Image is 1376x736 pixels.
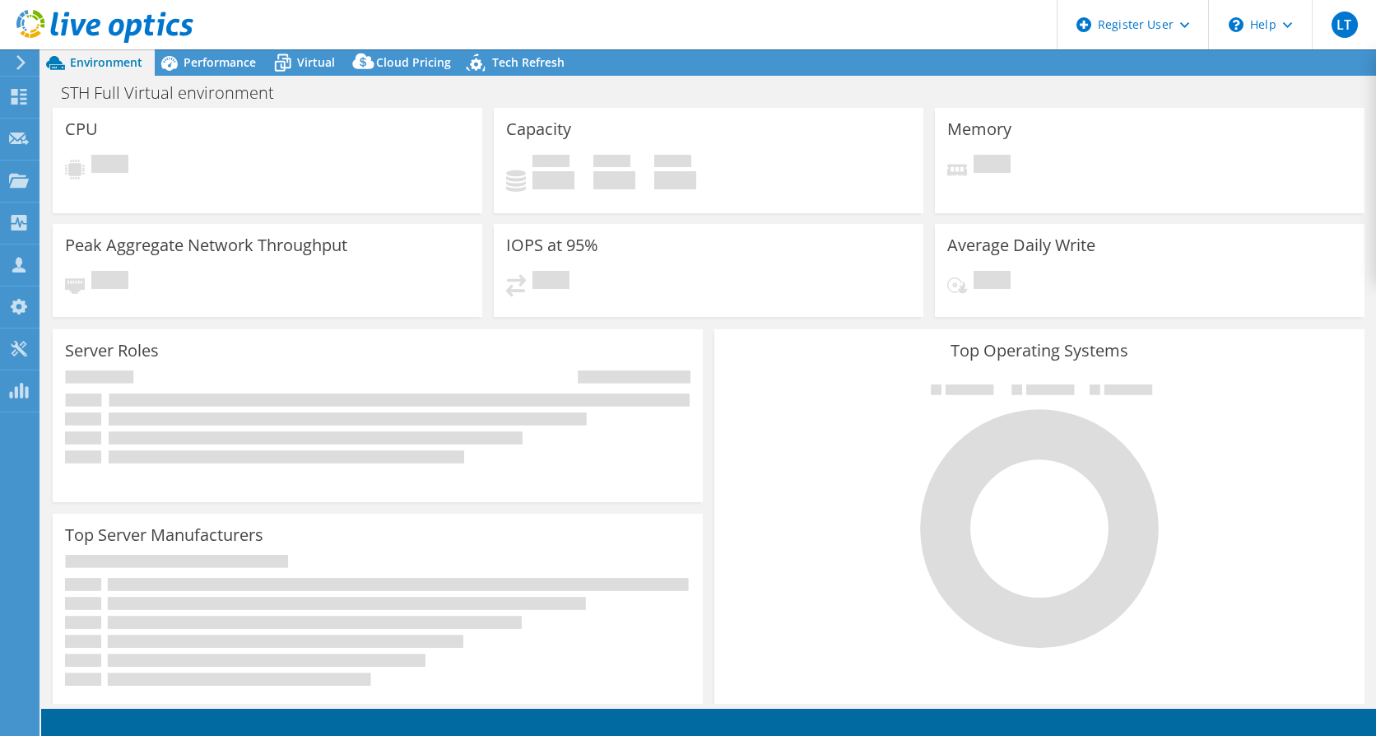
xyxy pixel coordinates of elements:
[532,271,569,293] span: Pending
[727,342,1352,360] h3: Top Operating Systems
[947,120,1011,138] h3: Memory
[1332,12,1358,38] span: LT
[974,271,1011,293] span: Pending
[506,236,598,254] h3: IOPS at 95%
[654,171,696,189] h4: 0 GiB
[492,54,565,70] span: Tech Refresh
[65,236,347,254] h3: Peak Aggregate Network Throughput
[532,155,569,171] span: Used
[70,54,142,70] span: Environment
[91,271,128,293] span: Pending
[297,54,335,70] span: Virtual
[947,236,1095,254] h3: Average Daily Write
[532,171,574,189] h4: 0 GiB
[654,155,691,171] span: Total
[53,84,300,102] h1: STH Full Virtual environment
[184,54,256,70] span: Performance
[506,120,571,138] h3: Capacity
[65,342,159,360] h3: Server Roles
[593,171,635,189] h4: 0 GiB
[593,155,630,171] span: Free
[65,120,98,138] h3: CPU
[65,526,263,544] h3: Top Server Manufacturers
[91,155,128,177] span: Pending
[1229,17,1244,32] svg: \n
[376,54,451,70] span: Cloud Pricing
[974,155,1011,177] span: Pending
